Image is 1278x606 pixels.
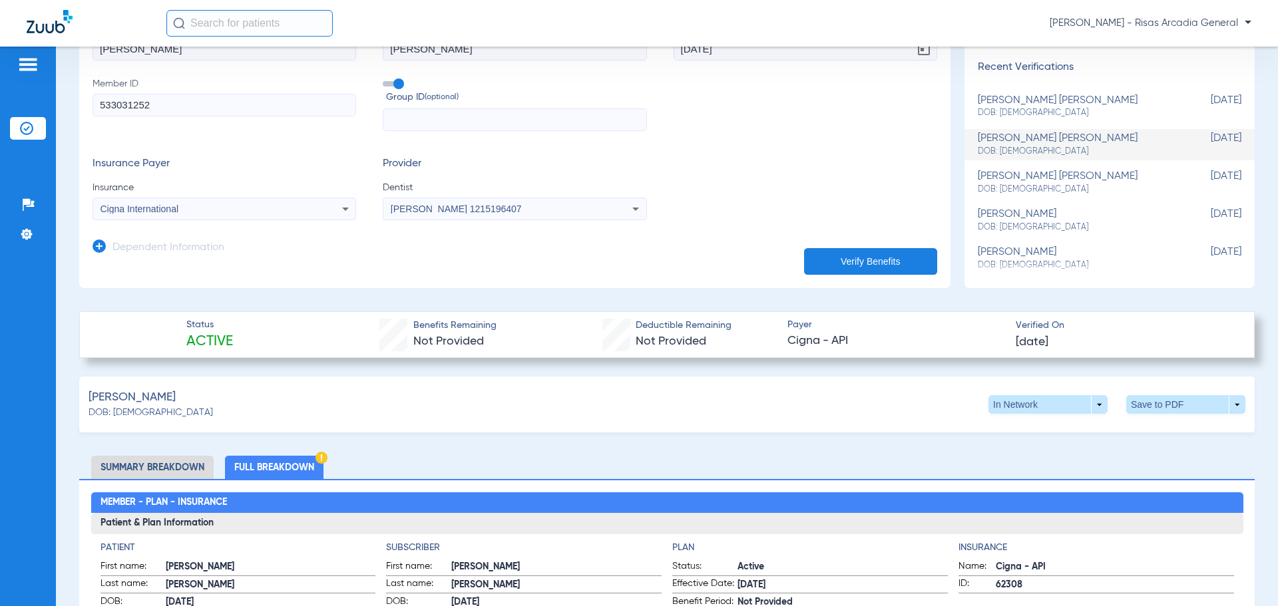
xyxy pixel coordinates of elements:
[451,578,662,592] span: [PERSON_NAME]
[978,132,1175,157] div: [PERSON_NAME] [PERSON_NAME]
[1175,94,1241,119] span: [DATE]
[978,170,1175,195] div: [PERSON_NAME] [PERSON_NAME]
[186,333,233,351] span: Active
[17,57,39,73] img: hamburger-icon
[112,241,224,255] h3: Dependent Information
[1175,170,1241,195] span: [DATE]
[383,181,646,194] span: Dentist
[93,181,356,194] span: Insurance
[166,10,333,37] input: Search for patients
[27,10,73,33] img: Zuub Logo
[413,335,484,347] span: Not Provided
[89,389,176,406] span: [PERSON_NAME]
[451,560,662,574] span: [PERSON_NAME]
[186,318,233,332] span: Status
[964,61,1255,75] h3: Recent Verifications
[91,456,214,479] li: Summary Breakdown
[166,560,376,574] span: [PERSON_NAME]
[978,184,1175,196] span: DOB: [DEMOGRAPHIC_DATA]
[996,578,1234,592] span: 62308
[911,36,937,63] button: Open calendar
[1175,246,1241,271] span: [DATE]
[1175,208,1241,233] span: [DATE]
[988,395,1108,414] button: In Network
[787,318,1004,332] span: Payer
[978,222,1175,233] span: DOB: [DEMOGRAPHIC_DATA]
[386,541,662,555] h4: Subscriber
[978,259,1175,271] span: DOB: [DEMOGRAPHIC_DATA]
[958,577,996,593] span: ID:
[101,204,179,214] span: Cigna International
[89,406,213,420] span: DOB: [DEMOGRAPHIC_DATA]
[101,577,166,593] span: Last name:
[1050,17,1251,30] span: [PERSON_NAME] - Risas Arcadia General
[316,452,327,464] img: Hazard
[166,578,376,592] span: [PERSON_NAME]
[958,541,1234,555] h4: Insurance
[672,541,948,555] h4: Plan
[383,158,646,171] h3: Provider
[674,21,937,61] label: DOB
[93,38,356,61] input: First name
[386,577,451,593] span: Last name:
[804,248,937,275] button: Verify Benefits
[958,559,996,575] span: Name:
[413,319,497,333] span: Benefits Remaining
[978,246,1175,271] div: [PERSON_NAME]
[173,17,185,29] img: Search Icon
[738,560,948,574] span: Active
[391,204,522,214] span: [PERSON_NAME] 1215196407
[386,90,646,104] span: Group ID
[787,333,1004,349] span: Cigna - API
[225,456,323,479] li: Full Breakdown
[93,77,356,132] label: Member ID
[101,559,166,575] span: First name:
[91,492,1243,514] h2: Member - Plan - Insurance
[978,208,1175,233] div: [PERSON_NAME]
[1126,395,1245,414] button: Save to PDF
[996,560,1234,574] span: Cigna - API
[93,94,356,116] input: Member ID
[1016,319,1233,333] span: Verified On
[978,107,1175,119] span: DOB: [DEMOGRAPHIC_DATA]
[383,38,646,61] input: Last name
[672,559,738,575] span: Status:
[425,90,459,104] small: (optional)
[386,559,451,575] span: First name:
[674,38,937,61] input: DOBOpen calendar
[91,513,1243,534] h3: Patient & Plan Information
[672,577,738,593] span: Effective Date:
[636,319,732,333] span: Deductible Remaining
[636,335,706,347] span: Not Provided
[1016,334,1048,351] span: [DATE]
[978,146,1175,158] span: DOB: [DEMOGRAPHIC_DATA]
[93,158,356,171] h3: Insurance Payer
[1175,132,1241,157] span: [DATE]
[978,94,1175,119] div: [PERSON_NAME] [PERSON_NAME]
[101,541,376,555] h4: Patient
[1211,542,1278,606] iframe: Chat Widget
[738,578,948,592] span: [DATE]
